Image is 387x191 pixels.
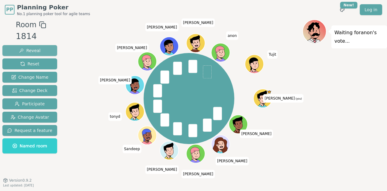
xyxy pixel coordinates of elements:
[12,87,47,94] span: Change Deck
[3,178,32,183] button: Version0.9.2
[115,44,149,52] span: Click to change your name
[2,45,57,56] button: Reveal
[11,114,49,120] span: Change Avatar
[2,138,57,153] button: Named room
[17,12,90,16] span: No.1 planning poker tool for agile teams
[267,50,278,59] span: Click to change your name
[5,3,90,16] a: PPPlanning PokerNo.1 planning poker tool for agile teams
[19,48,41,54] span: Reveal
[6,6,13,13] span: PP
[3,184,34,187] span: Last updated: [DATE]
[182,18,215,27] span: Click to change your name
[240,130,273,138] span: Click to change your name
[145,23,179,31] span: Click to change your name
[2,72,57,83] button: Change Name
[20,61,39,67] span: Reset
[263,94,303,103] span: Click to change your name
[108,113,122,121] span: Click to change your name
[9,178,32,183] span: Version 0.9.2
[267,90,272,94] span: Rob is the host
[12,143,47,149] span: Named room
[17,3,90,12] span: Planning Poker
[340,2,357,8] div: New!
[295,97,302,100] span: (you)
[226,31,238,40] span: Click to change your name
[360,4,382,15] a: Log in
[122,145,141,153] span: Click to change your name
[2,125,57,136] button: Request a feature
[99,76,132,84] span: Click to change your name
[16,30,46,43] div: 1814
[216,157,249,166] span: Click to change your name
[254,90,272,107] button: Click to change your avatar
[337,4,348,15] button: New!
[16,19,36,30] span: Room
[2,112,57,123] button: Change Avatar
[182,170,215,178] span: Click to change your name
[7,127,52,133] span: Request a feature
[2,98,57,109] button: Participate
[2,58,57,69] button: Reset
[145,166,179,174] span: Click to change your name
[2,85,57,96] button: Change Deck
[11,74,48,80] span: Change Name
[334,28,384,45] p: Waiting for anon 's vote...
[15,101,45,107] span: Participate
